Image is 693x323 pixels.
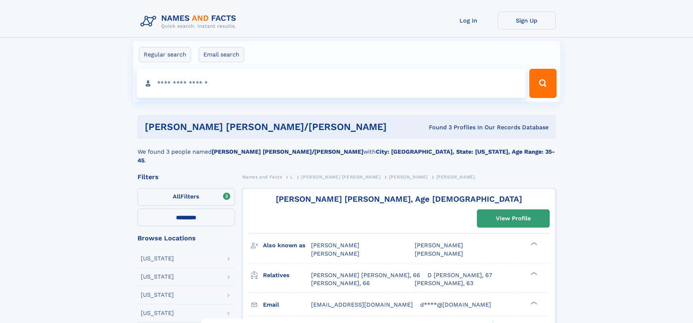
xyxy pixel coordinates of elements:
a: L [290,172,293,181]
a: [PERSON_NAME] [PERSON_NAME] [301,172,381,181]
a: [PERSON_NAME] [PERSON_NAME], 66 [311,271,420,279]
h3: Relatives [263,269,311,281]
label: Regular search [139,47,191,62]
span: [PERSON_NAME] [311,250,359,257]
div: ❯ [529,241,538,246]
div: ❯ [529,271,538,276]
img: Logo Names and Facts [138,12,242,31]
h1: [PERSON_NAME] [PERSON_NAME]/[PERSON_NAME] [145,122,408,131]
label: Filters [138,188,235,206]
h3: Email [263,299,311,311]
button: Search Button [529,69,556,98]
span: [PERSON_NAME] [436,174,475,180]
div: ❯ [529,300,538,305]
a: [PERSON_NAME], 66 [311,279,370,287]
a: Log In [439,12,498,29]
a: [PERSON_NAME], 63 [415,279,473,287]
div: Browse Locations [138,235,235,241]
span: All [173,193,180,200]
span: L [290,174,293,180]
h3: Also known as [263,239,311,252]
label: Email search [199,47,244,62]
div: [US_STATE] [141,292,174,298]
div: [US_STATE] [141,274,174,280]
span: [PERSON_NAME] [311,242,359,249]
a: [PERSON_NAME] [389,172,428,181]
a: D [PERSON_NAME], 67 [427,271,492,279]
div: Found 3 Profiles In Our Records Database [408,123,549,131]
div: Filters [138,174,235,180]
b: [PERSON_NAME] [PERSON_NAME]/[PERSON_NAME] [212,148,363,155]
a: Names and Facts [242,172,282,181]
a: Sign Up [498,12,556,29]
span: [PERSON_NAME] [389,174,428,180]
span: [PERSON_NAME] [415,242,463,249]
div: [US_STATE] [141,256,174,261]
a: View Profile [477,210,549,227]
span: [PERSON_NAME] [PERSON_NAME] [301,174,381,180]
div: We found 3 people named with . [138,139,556,165]
div: View Profile [496,210,531,227]
input: search input [137,69,526,98]
span: [PERSON_NAME] [415,250,463,257]
b: City: [GEOGRAPHIC_DATA], State: [US_STATE], Age Range: 35-45 [138,148,555,164]
span: [EMAIL_ADDRESS][DOMAIN_NAME] [311,301,413,308]
div: [US_STATE] [141,310,174,316]
a: [PERSON_NAME] [PERSON_NAME], Age [DEMOGRAPHIC_DATA] [276,194,522,204]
